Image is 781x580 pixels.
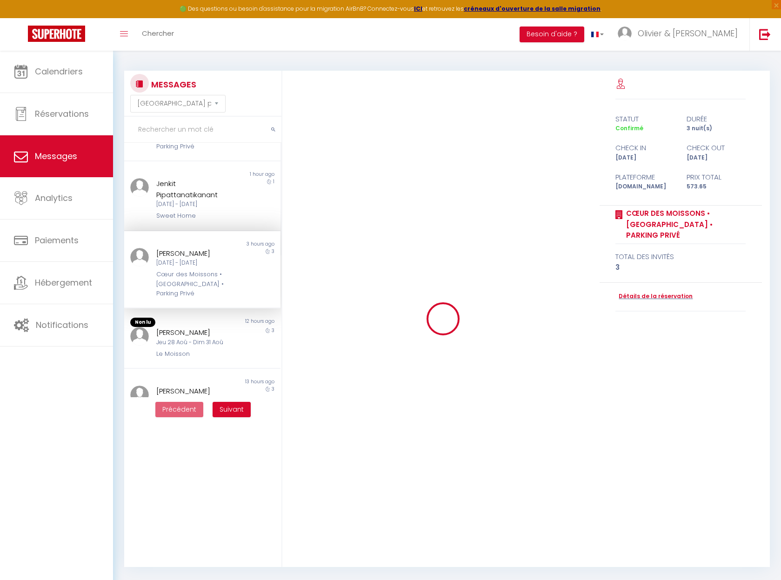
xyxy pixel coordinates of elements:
a: créneaux d'ouverture de la salle migration [464,5,601,13]
button: Besoin d'aide ? [520,27,584,42]
div: [DATE] - [DATE] [156,397,235,406]
a: Détails de la réservation [615,292,693,301]
button: Previous [155,402,203,418]
span: 3 [272,386,274,393]
div: check out [681,142,752,153]
div: 3 [615,262,745,273]
span: Messages [35,150,77,162]
span: Suivant [220,405,244,414]
div: 3 hours ago [202,240,280,248]
div: [DOMAIN_NAME] [609,182,681,191]
div: Jeu 28 Aoû - Dim 31 Aoû [156,338,235,347]
div: 12 hours ago [202,318,280,327]
div: [PERSON_NAME] [156,248,235,259]
img: logout [759,28,771,40]
button: Next [213,402,251,418]
span: Chercher [142,28,174,38]
a: Chercher [135,18,181,51]
div: total des invités [615,251,745,262]
span: Non lu [130,318,155,327]
img: ... [130,327,149,346]
span: Précédent [162,405,196,414]
a: Cœur des Moissons • [GEOGRAPHIC_DATA] • Parking Privé [623,208,745,241]
span: Analytics [35,192,73,204]
div: Prix total [681,172,752,183]
div: 13 hours ago [202,378,280,386]
div: [DATE] - [DATE] [156,259,235,267]
span: Olivier & [PERSON_NAME] [638,27,738,39]
div: check in [609,142,681,153]
div: Le Moisson [156,349,235,359]
span: Réservations [35,108,89,120]
span: 3 [272,248,274,255]
div: 1 hour ago [202,171,280,178]
div: [DATE] [681,153,752,162]
img: ... [130,248,149,267]
img: Super Booking [28,26,85,42]
div: [DATE] [609,153,681,162]
h3: MESSAGES [149,74,196,95]
span: 3 [272,327,274,334]
div: [DATE] - [DATE] [156,200,235,209]
div: 3 nuit(s) [681,124,752,133]
a: ICI [414,5,422,13]
span: Notifications [36,319,88,331]
div: Jenkit Pipattanatikanant [156,178,235,200]
div: 573.65 [681,182,752,191]
div: Plateforme [609,172,681,183]
div: statut [609,113,681,125]
div: Cœur des Moissons • [GEOGRAPHIC_DATA] • Parking Privé [156,270,235,298]
span: Paiements [35,234,79,246]
img: ... [130,386,149,404]
div: Sweet Home [156,211,235,220]
div: [PERSON_NAME] [156,386,235,397]
span: Hébergement [35,277,92,288]
a: ... Olivier & [PERSON_NAME] [611,18,749,51]
span: 1 [273,178,274,185]
img: ... [130,178,149,197]
input: Rechercher un mot clé [124,117,281,143]
img: ... [618,27,632,40]
div: [PERSON_NAME] [156,327,235,338]
button: Ouvrir le widget de chat LiveChat [7,4,35,32]
span: Confirmé [615,124,643,132]
span: Calendriers [35,66,83,77]
div: durée [681,113,752,125]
